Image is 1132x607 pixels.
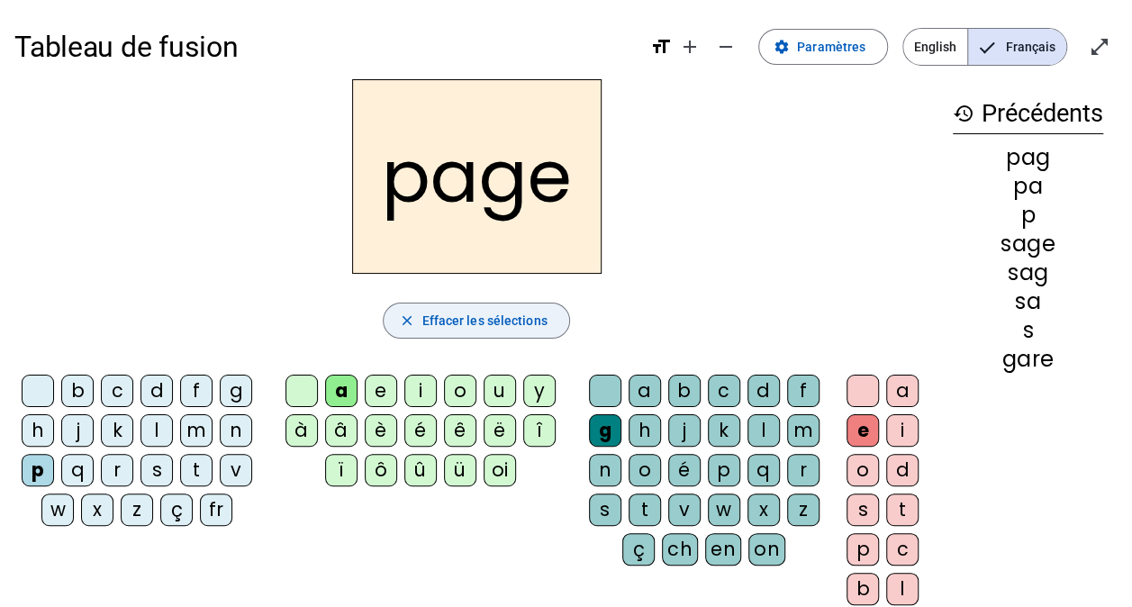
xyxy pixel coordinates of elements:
[200,494,232,526] div: fr
[847,414,879,447] div: e
[953,320,1103,341] div: s
[484,375,516,407] div: u
[747,454,780,486] div: q
[787,414,820,447] div: m
[523,375,556,407] div: y
[747,414,780,447] div: l
[404,375,437,407] div: i
[404,414,437,447] div: é
[589,494,621,526] div: s
[140,454,173,486] div: s
[953,262,1103,284] div: sag
[774,39,790,55] mat-icon: settings
[220,454,252,486] div: v
[886,375,919,407] div: a
[484,414,516,447] div: ë
[365,414,397,447] div: è
[650,36,672,58] mat-icon: format_size
[953,291,1103,313] div: sa
[953,94,1103,134] h3: Précédents
[121,494,153,526] div: z
[444,454,476,486] div: ü
[61,375,94,407] div: b
[847,494,879,526] div: s
[484,454,516,486] div: oi
[61,454,94,486] div: q
[101,454,133,486] div: r
[886,494,919,526] div: t
[787,454,820,486] div: r
[629,454,661,486] div: o
[140,414,173,447] div: l
[953,233,1103,255] div: sage
[101,414,133,447] div: k
[444,375,476,407] div: o
[953,147,1103,168] div: pag
[325,375,358,407] div: a
[220,414,252,447] div: n
[629,414,661,447] div: h
[41,494,74,526] div: w
[220,375,252,407] div: g
[679,36,701,58] mat-icon: add
[953,349,1103,370] div: gare
[180,454,213,486] div: t
[668,375,701,407] div: b
[160,494,193,526] div: ç
[61,414,94,447] div: j
[747,375,780,407] div: d
[421,310,547,331] span: Effacer les sélections
[668,494,701,526] div: v
[662,533,698,566] div: ch
[589,414,621,447] div: g
[797,36,865,58] span: Paramètres
[847,573,879,605] div: b
[668,414,701,447] div: j
[953,204,1103,226] div: p
[748,533,785,566] div: on
[787,375,820,407] div: f
[404,454,437,486] div: û
[523,414,556,447] div: î
[953,103,974,124] mat-icon: history
[285,414,318,447] div: à
[705,533,741,566] div: en
[708,414,740,447] div: k
[968,29,1066,65] span: Français
[629,375,661,407] div: a
[1082,29,1118,65] button: Entrer en plein écran
[398,313,414,329] mat-icon: close
[325,414,358,447] div: â
[787,494,820,526] div: z
[747,494,780,526] div: x
[715,36,737,58] mat-icon: remove
[325,454,358,486] div: ï
[365,454,397,486] div: ô
[14,18,636,76] h1: Tableau de fusion
[622,533,655,566] div: ç
[886,454,919,486] div: d
[847,454,879,486] div: o
[101,375,133,407] div: c
[708,494,740,526] div: w
[365,375,397,407] div: e
[708,454,740,486] div: p
[953,176,1103,197] div: pa
[589,454,621,486] div: n
[180,375,213,407] div: f
[444,414,476,447] div: ê
[352,79,602,274] h2: page
[22,454,54,486] div: p
[903,29,967,65] span: English
[22,414,54,447] div: h
[758,29,888,65] button: Paramètres
[668,454,701,486] div: é
[180,414,213,447] div: m
[886,533,919,566] div: c
[902,28,1067,66] mat-button-toggle-group: Language selection
[847,533,879,566] div: p
[886,414,919,447] div: i
[1089,36,1110,58] mat-icon: open_in_full
[140,375,173,407] div: d
[708,375,740,407] div: c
